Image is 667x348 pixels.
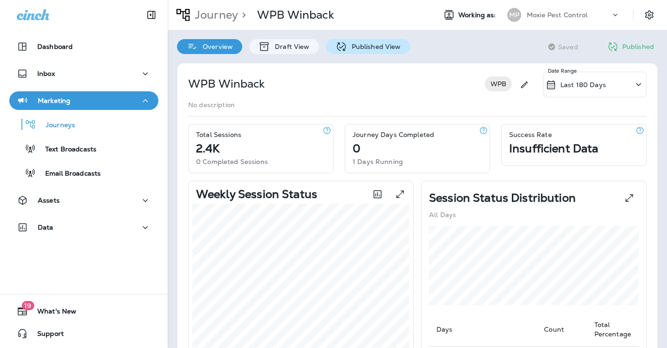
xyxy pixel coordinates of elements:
span: Support [28,330,64,341]
p: WPB Winback [257,8,334,22]
button: Collapse Sidebar [138,6,164,24]
button: Dashboard [9,37,158,56]
p: Draft View [270,43,309,50]
div: Edit [516,72,533,97]
button: View Pie expanded to full screen [620,189,639,207]
p: Email Broadcasts [36,170,101,178]
th: Count [537,313,586,347]
p: WPB Winback [188,76,265,91]
button: Email Broadcasts [9,163,158,183]
p: Published [622,43,654,50]
button: Settings [641,7,658,23]
button: Support [9,324,158,343]
p: Overview [198,43,233,50]
p: Success Rate [509,131,552,138]
button: Marketing [9,91,158,110]
p: Date Range [548,67,578,75]
p: Journeys [36,121,75,130]
p: 1 Days Running [353,158,403,165]
p: No description [188,101,235,109]
p: Dashboard [37,43,73,50]
span: 19 [21,301,34,310]
button: Assets [9,191,158,210]
p: Assets [38,197,60,204]
p: 0 [353,145,361,152]
p: Marketing [38,97,70,104]
p: Last 180 Days [560,81,606,89]
button: Journeys [9,115,158,134]
p: Text Broadcasts [36,145,96,154]
p: Total Sessions [196,131,241,138]
th: Total Percentage [587,313,639,347]
p: Insufficient Data [509,145,598,152]
p: Published View [347,43,401,50]
button: Text Broadcasts [9,139,158,158]
button: Toggle between session count and session percentage [368,185,387,204]
button: Inbox [9,64,158,83]
button: 19What's New [9,302,158,321]
p: Moxie Pest Control [527,11,588,19]
p: 0 Completed Sessions [196,158,268,165]
span: Working as: [458,11,498,19]
p: Journey [191,8,238,22]
p: Data [38,224,54,231]
p: 2.4K [196,145,220,152]
span: WPB [485,80,512,88]
th: Days [429,313,537,347]
p: > [238,8,246,22]
span: Saved [558,43,578,51]
p: Inbox [37,70,55,77]
button: View graph expanded to full screen [391,185,409,204]
p: Journey Days Completed [353,131,434,138]
span: What's New [28,307,76,319]
div: MP [507,8,521,22]
p: Weekly Session Status [196,191,317,198]
p: All Days [429,211,456,218]
button: Data [9,218,158,237]
p: Session Status Distribution [429,194,576,202]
